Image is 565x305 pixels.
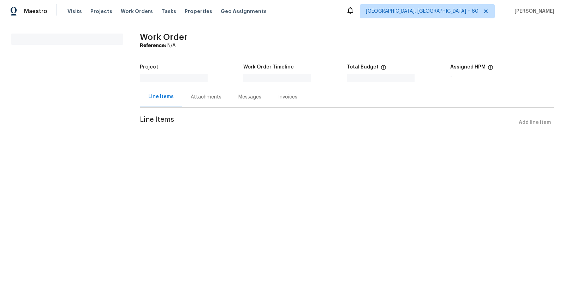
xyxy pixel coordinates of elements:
[140,42,554,49] div: N/A
[140,116,516,129] span: Line Items
[512,8,554,15] span: [PERSON_NAME]
[191,94,221,101] div: Attachments
[366,8,478,15] span: [GEOGRAPHIC_DATA], [GEOGRAPHIC_DATA] + 60
[450,74,554,79] div: -
[140,43,166,48] b: Reference:
[221,8,267,15] span: Geo Assignments
[278,94,297,101] div: Invoices
[381,65,386,74] span: The total cost of line items that have been proposed by Opendoor. This sum includes line items th...
[148,93,174,100] div: Line Items
[488,65,493,74] span: The hpm assigned to this work order.
[347,65,379,70] h5: Total Budget
[243,65,294,70] h5: Work Order Timeline
[67,8,82,15] span: Visits
[140,65,158,70] h5: Project
[185,8,212,15] span: Properties
[24,8,47,15] span: Maestro
[90,8,112,15] span: Projects
[121,8,153,15] span: Work Orders
[450,65,486,70] h5: Assigned HPM
[161,9,176,14] span: Tasks
[140,33,188,41] span: Work Order
[238,94,261,101] div: Messages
